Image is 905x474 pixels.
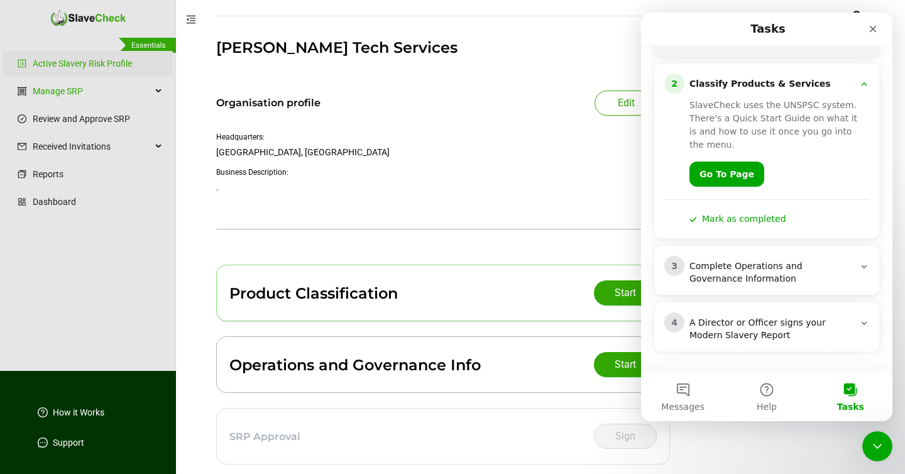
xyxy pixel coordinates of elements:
span: menu-fold [186,14,196,25]
a: How it Works [53,406,104,419]
iframe: Intercom live chat [641,13,892,421]
a: Reports [33,162,163,187]
span: user [849,10,864,25]
span: question-circle [38,407,48,417]
div: [GEOGRAPHIC_DATA], [GEOGRAPHIC_DATA] [216,146,670,158]
button: Start [594,352,657,377]
iframe: Intercom live chat [862,431,892,461]
button: Start [594,280,657,306]
div: SRP Approval [229,431,300,443]
a: Active Slavery Risk Profile [33,51,163,76]
div: Product Classification [229,284,398,302]
button: Sign [594,424,657,449]
button: Edit [595,91,657,116]
div: Operations and Governance Info [229,356,481,374]
p: . [216,181,670,194]
span: message [38,438,48,448]
div: Business Description: [216,166,670,179]
div: Headquarters: [216,131,670,143]
a: Dashboard [33,189,163,214]
span: Start [615,285,636,300]
div: [PERSON_NAME] Tech Services [216,36,865,59]
a: Review and Approve SRP [33,106,163,131]
span: group [18,87,26,96]
span: Received Invitations [33,134,151,159]
div: Organisation profile [216,96,321,111]
a: Manage SRP [33,79,151,104]
span: mail [18,142,26,151]
span: Start [615,357,636,372]
a: Support [53,436,84,449]
span: Edit [618,96,635,111]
